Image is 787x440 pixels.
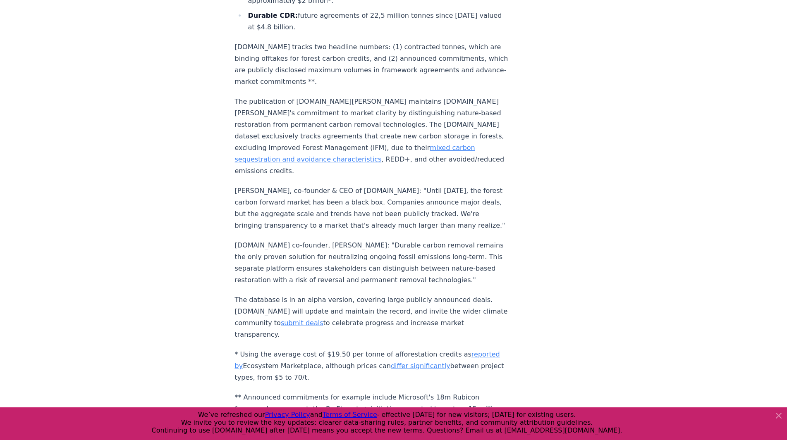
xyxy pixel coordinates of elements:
p: ** Announced commitments for example include Microsoft's 18m Rubicon framework agreement, the Pro... [235,392,509,438]
p: * Using the average cost of $19.50 per tonne of afforestation credits as Ecosystem Marketplace, a... [235,349,509,383]
a: differ significantly [391,362,450,370]
strong: Durable CDR: [248,12,298,19]
p: The database is in an alpha version, covering large publicly announced deals. [DOMAIN_NAME] will ... [235,294,509,340]
p: [PERSON_NAME], co-founder & CEO of [DOMAIN_NAME]: "Until [DATE], the forest carbon forward market... [235,185,509,231]
li: future agreements of 22,5 million tonnes since [DATE] valued at $4.8 billion. [246,10,509,33]
p: [DOMAIN_NAME] co-founder, [PERSON_NAME]: "Durable carbon removal remains the only proven solution... [235,240,509,286]
a: submit deals [281,319,323,327]
p: [DOMAIN_NAME] tracks two headline numbers: (1) contracted tonnes, which are binding offtakes for ... [235,41,509,88]
p: The publication of [DOMAIN_NAME][PERSON_NAME] maintains [DOMAIN_NAME][PERSON_NAME]'s commitment t... [235,96,509,177]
